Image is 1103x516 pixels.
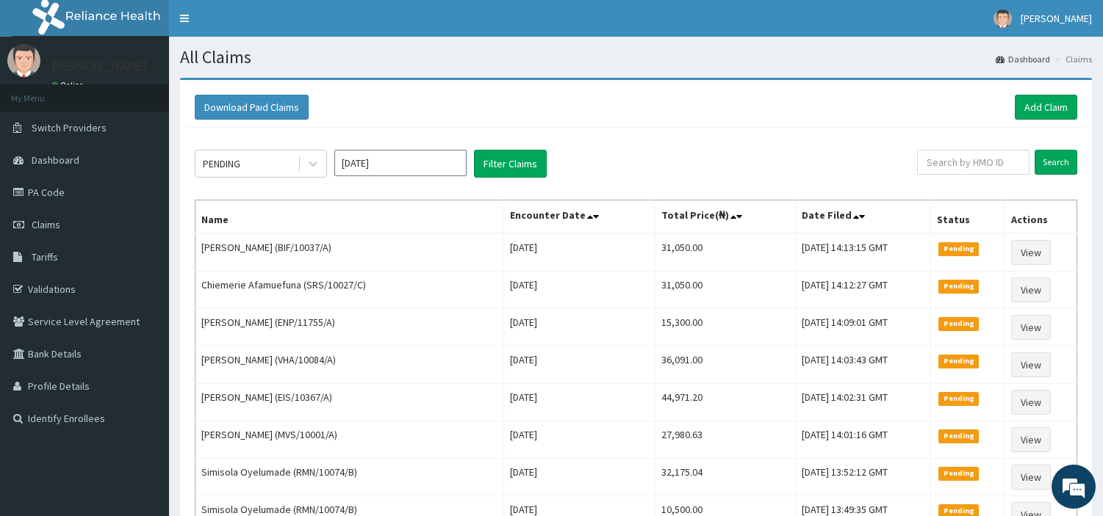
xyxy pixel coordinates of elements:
[938,355,979,368] span: Pending
[474,150,547,178] button: Filter Claims
[195,421,504,459] td: [PERSON_NAME] (MVS/10001/A)
[504,272,655,309] td: [DATE]
[195,459,504,496] td: Simisola Oyelumade (RMN/10074/B)
[1011,352,1051,377] a: View
[655,233,796,272] td: 31,050.00
[938,467,979,480] span: Pending
[655,200,796,234] th: Total Price(₦)
[1005,200,1077,234] th: Actions
[51,80,87,90] a: Online
[195,272,504,309] td: Chiemerie Afamuefuna (SRS/10027/C)
[655,421,796,459] td: 27,980.63
[7,44,40,77] img: User Image
[334,150,467,176] input: Select Month and Year
[504,384,655,421] td: [DATE]
[796,200,931,234] th: Date Filed
[1011,390,1051,415] a: View
[1021,12,1092,25] span: [PERSON_NAME]
[195,309,504,346] td: [PERSON_NAME] (ENP/11755/A)
[796,384,931,421] td: [DATE] 14:02:31 GMT
[938,392,979,405] span: Pending
[203,156,240,171] div: PENDING
[195,346,504,384] td: [PERSON_NAME] (VHA/10084/A)
[655,459,796,496] td: 32,175.04
[796,233,931,272] td: [DATE] 14:13:15 GMT
[1015,95,1077,120] a: Add Claim
[180,48,1092,67] h1: All Claims
[655,272,796,309] td: 31,050.00
[1011,277,1051,302] a: View
[931,200,1005,234] th: Status
[504,459,655,496] td: [DATE]
[32,250,58,264] span: Tariffs
[655,384,796,421] td: 44,971.20
[938,280,979,293] span: Pending
[195,200,504,234] th: Name
[994,10,1012,28] img: User Image
[195,95,309,120] button: Download Paid Claims
[938,242,979,255] span: Pending
[51,59,148,73] p: [PERSON_NAME]
[655,309,796,346] td: 15,300.00
[1011,465,1051,490] a: View
[938,429,979,443] span: Pending
[32,153,79,167] span: Dashboard
[796,309,931,346] td: [DATE] 14:09:01 GMT
[796,459,931,496] td: [DATE] 13:52:12 GMT
[504,346,655,384] td: [DATE]
[1035,150,1077,175] input: Search
[1052,53,1092,65] li: Claims
[195,384,504,421] td: [PERSON_NAME] (EIS/10367/A)
[504,233,655,272] td: [DATE]
[504,421,655,459] td: [DATE]
[1011,315,1051,340] a: View
[1011,240,1051,265] a: View
[796,346,931,384] td: [DATE] 14:03:43 GMT
[195,233,504,272] td: [PERSON_NAME] (BIF/10037/A)
[32,218,60,231] span: Claims
[504,200,655,234] th: Encounter Date
[917,150,1030,175] input: Search by HMO ID
[32,121,107,134] span: Switch Providers
[655,346,796,384] td: 36,091.00
[1011,427,1051,452] a: View
[796,272,931,309] td: [DATE] 14:12:27 GMT
[796,421,931,459] td: [DATE] 14:01:16 GMT
[996,53,1050,65] a: Dashboard
[938,317,979,330] span: Pending
[504,309,655,346] td: [DATE]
